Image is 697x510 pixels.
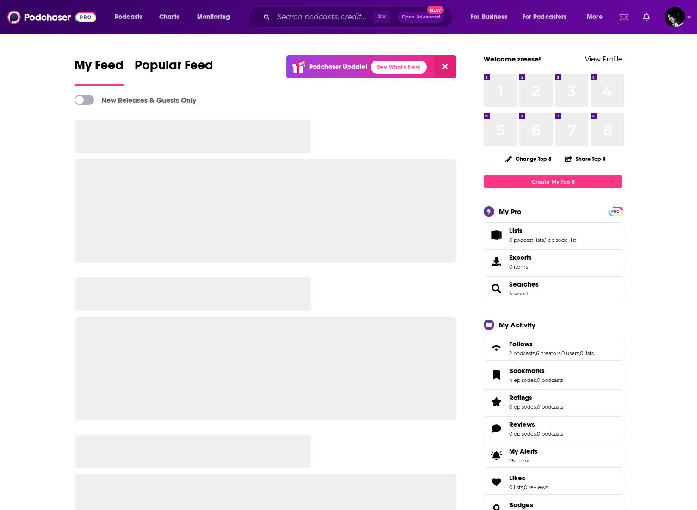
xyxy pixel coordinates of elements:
[524,484,548,491] a: 0 reviews
[509,377,536,383] a: 4 episodes
[159,11,179,24] span: Charts
[153,10,185,25] a: Charts
[371,61,427,74] a: See What's New
[484,470,622,495] span: Likes
[509,430,536,437] a: 0 episodes
[560,350,561,356] span: ,
[509,227,523,235] span: Lists
[536,350,560,356] a: 6 creators
[639,9,653,25] a: Show notifications dropdown
[487,255,505,268] span: Exports
[509,404,536,410] a: 0 episodes
[500,153,557,165] button: Change Top 8
[587,11,603,24] span: More
[75,57,124,86] a: My Feed
[135,57,213,79] span: Popular Feed
[197,11,230,24] span: Monitoring
[108,10,154,25] button: open menu
[523,11,567,24] span: For Podcasters
[427,6,444,14] span: New
[471,11,507,24] span: For Business
[499,320,535,329] div: My Activity
[373,11,390,23] span: ⌘ K
[535,350,536,356] span: ,
[509,501,537,509] a: Badges
[484,336,622,361] span: Follows
[487,449,505,462] span: My Alerts
[610,208,621,215] a: PRO
[523,484,524,491] span: ,
[509,253,532,262] span: Exports
[509,393,563,402] a: Ratings
[484,249,622,274] a: Exports
[509,227,576,235] a: Lists
[665,7,685,27] span: Logged in as zreese
[580,10,614,25] button: open menu
[509,367,545,375] span: Bookmarks
[274,10,373,25] input: Search podcasts, credits, & more...
[517,10,580,25] button: open menu
[75,95,196,105] a: New Releases & Guests Only
[115,11,142,24] span: Podcasts
[509,264,532,270] span: 0 items
[537,404,563,410] a: 0 podcasts
[509,340,533,348] span: Follows
[484,175,622,188] a: Create My Top 8
[135,57,213,86] a: Popular Feed
[545,237,576,243] a: 1 episode list
[509,457,538,464] span: 25 items
[398,12,444,23] button: Open AdvancedNew
[580,350,594,356] a: 0 lists
[487,395,505,408] a: Ratings
[309,63,367,71] p: Podchaser Update!
[7,8,96,26] img: Podchaser - Follow, Share and Rate Podcasts
[509,280,539,289] a: Searches
[484,55,541,63] a: Welcome zreese!
[537,377,563,383] a: 0 podcasts
[75,57,124,79] span: My Feed
[509,447,538,455] span: My Alerts
[484,443,622,468] a: My Alerts
[487,369,505,381] a: Bookmarks
[509,367,563,375] a: Bookmarks
[565,150,606,168] button: Share Top 8
[257,6,461,28] div: Search podcasts, credits, & more...
[579,350,580,356] span: ,
[509,420,535,429] span: Reviews
[484,276,622,301] span: Searches
[509,474,548,482] a: Likes
[585,55,622,63] a: View Profile
[509,350,535,356] a: 2 podcasts
[509,237,544,243] a: 0 podcast lists
[536,377,537,383] span: ,
[536,404,537,410] span: ,
[402,15,440,19] span: Open Advanced
[484,222,622,247] span: Lists
[561,350,579,356] a: 0 users
[509,501,533,509] span: Badges
[509,484,523,491] a: 0 lists
[537,430,563,437] a: 0 podcasts
[665,7,685,27] button: Show profile menu
[509,474,525,482] span: Likes
[616,9,632,25] a: Show notifications dropdown
[499,207,522,216] div: My Pro
[536,430,537,437] span: ,
[464,10,519,25] button: open menu
[509,290,528,297] a: 3 saved
[484,389,622,414] span: Ratings
[191,10,242,25] button: open menu
[509,340,594,348] a: Follows
[487,342,505,355] a: Follows
[487,422,505,435] a: Reviews
[484,363,622,387] span: Bookmarks
[487,476,505,489] a: Likes
[509,420,563,429] a: Reviews
[484,416,622,441] span: Reviews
